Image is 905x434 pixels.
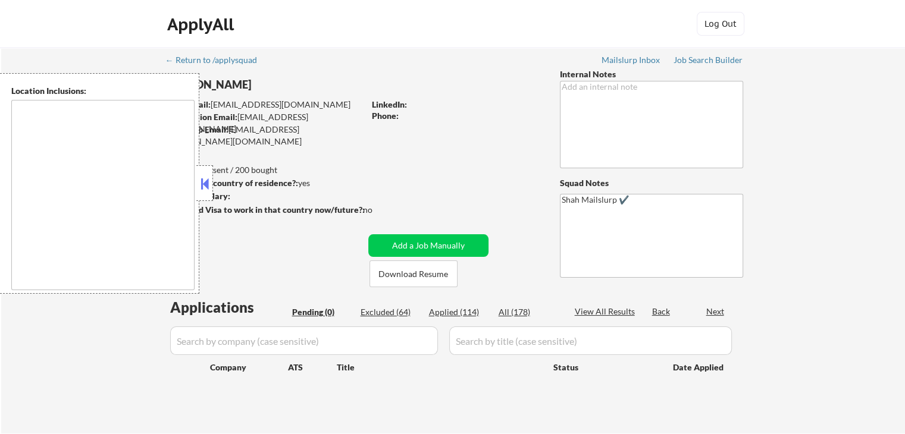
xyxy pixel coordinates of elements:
[368,234,488,257] button: Add a Job Manually
[337,361,542,373] div: Title
[11,85,195,97] div: Location Inclusions:
[292,306,352,318] div: Pending (0)
[167,205,365,215] strong: Will need Visa to work in that country now/future?:
[697,12,744,36] button: Log Out
[369,260,458,287] button: Download Resume
[560,177,743,189] div: Squad Notes
[167,99,364,111] div: [EMAIL_ADDRESS][DOMAIN_NAME]
[602,55,661,67] a: Mailslurp Inbox
[167,77,411,92] div: [PERSON_NAME]
[602,56,661,64] div: Mailslurp Inbox
[166,164,364,176] div: 114 sent / 200 bought
[673,361,725,373] div: Date Applied
[166,178,298,188] strong: Can work in country of residence?:
[575,306,638,317] div: View All Results
[652,306,671,317] div: Back
[449,326,732,355] input: Search by title (case sensitive)
[166,177,361,189] div: yes
[361,306,420,318] div: Excluded (64)
[165,56,268,64] div: ← Return to /applysquad
[363,204,397,216] div: no
[429,306,488,318] div: Applied (114)
[167,124,364,147] div: [EMAIL_ADDRESS][PERSON_NAME][DOMAIN_NAME]
[167,111,364,134] div: [EMAIL_ADDRESS][DOMAIN_NAME]
[706,306,725,317] div: Next
[210,361,288,373] div: Company
[499,306,558,318] div: All (178)
[170,326,438,355] input: Search by company (case sensitive)
[372,111,399,121] strong: Phone:
[165,55,268,67] a: ← Return to /applysquad
[288,361,337,373] div: ATS
[372,99,407,109] strong: LinkedIn:
[167,14,237,34] div: ApplyAll
[560,68,743,80] div: Internal Notes
[170,300,288,315] div: Applications
[674,56,743,64] div: Job Search Builder
[553,356,656,378] div: Status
